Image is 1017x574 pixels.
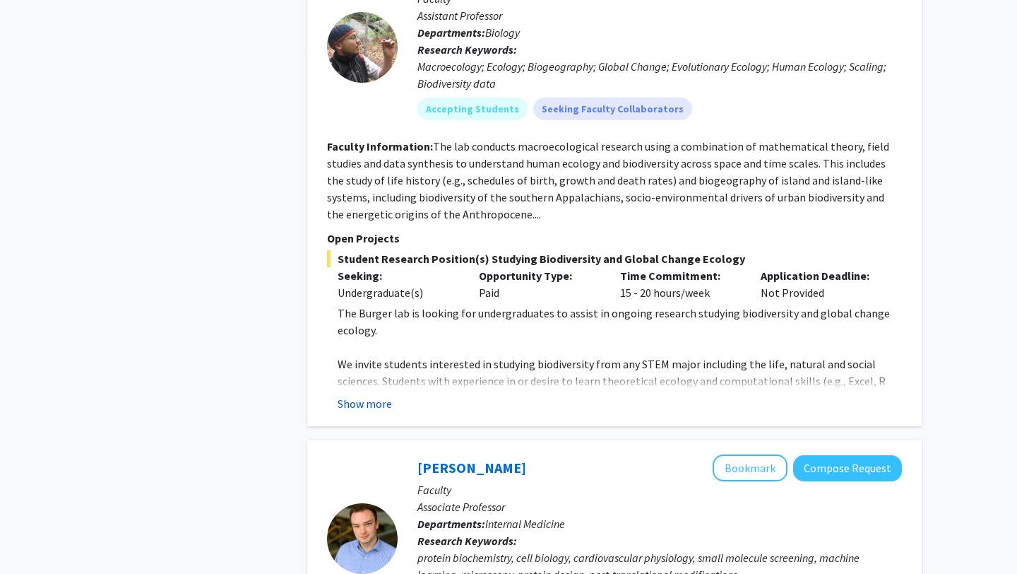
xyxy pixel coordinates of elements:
div: Not Provided [750,267,891,301]
p: Associate Professor [417,498,902,515]
div: Macroecology; Ecology; Biogeography; Global Change; Evolutionary Ecology; Human Ecology; Scaling;... [417,58,902,92]
p: Faculty [417,481,902,498]
mat-chip: Seeking Faculty Collaborators [533,98,692,120]
p: We invite students interested in studying biodiversity from any STEM major including the life, na... [338,356,902,423]
fg-read-more: The lab conducts macroecological research using a combination of mathematical theory, field studi... [327,139,889,221]
p: The Burger lab is looking for undergraduates to assist in ongoing research studying biodiversity ... [338,305,902,339]
button: Compose Request to Thomas Kampourakis [793,455,902,481]
div: 15 - 20 hours/week [609,267,751,301]
span: Internal Medicine [485,517,565,531]
span: Biology [485,25,520,40]
a: [PERSON_NAME] [417,459,526,476]
div: Paid [468,267,609,301]
p: Opportunity Type: [479,267,599,284]
p: Time Commitment: [620,267,740,284]
b: Research Keywords: [417,534,517,548]
p: Open Projects [327,230,902,247]
p: Assistant Professor [417,7,902,24]
button: Add Thomas Kampourakis to Bookmarks [713,455,787,481]
span: Student Research Position(s) Studying Biodiversity and Global Change Ecology [327,250,902,267]
b: Departments: [417,517,485,531]
mat-chip: Accepting Students [417,98,528,120]
b: Departments: [417,25,485,40]
div: Undergraduate(s) [338,284,458,301]
p: Application Deadline: [761,267,881,284]
button: Show more [338,395,392,412]
b: Faculty Information: [327,139,433,153]
iframe: Chat [11,510,60,563]
p: Seeking: [338,267,458,284]
b: Research Keywords: [417,42,517,57]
